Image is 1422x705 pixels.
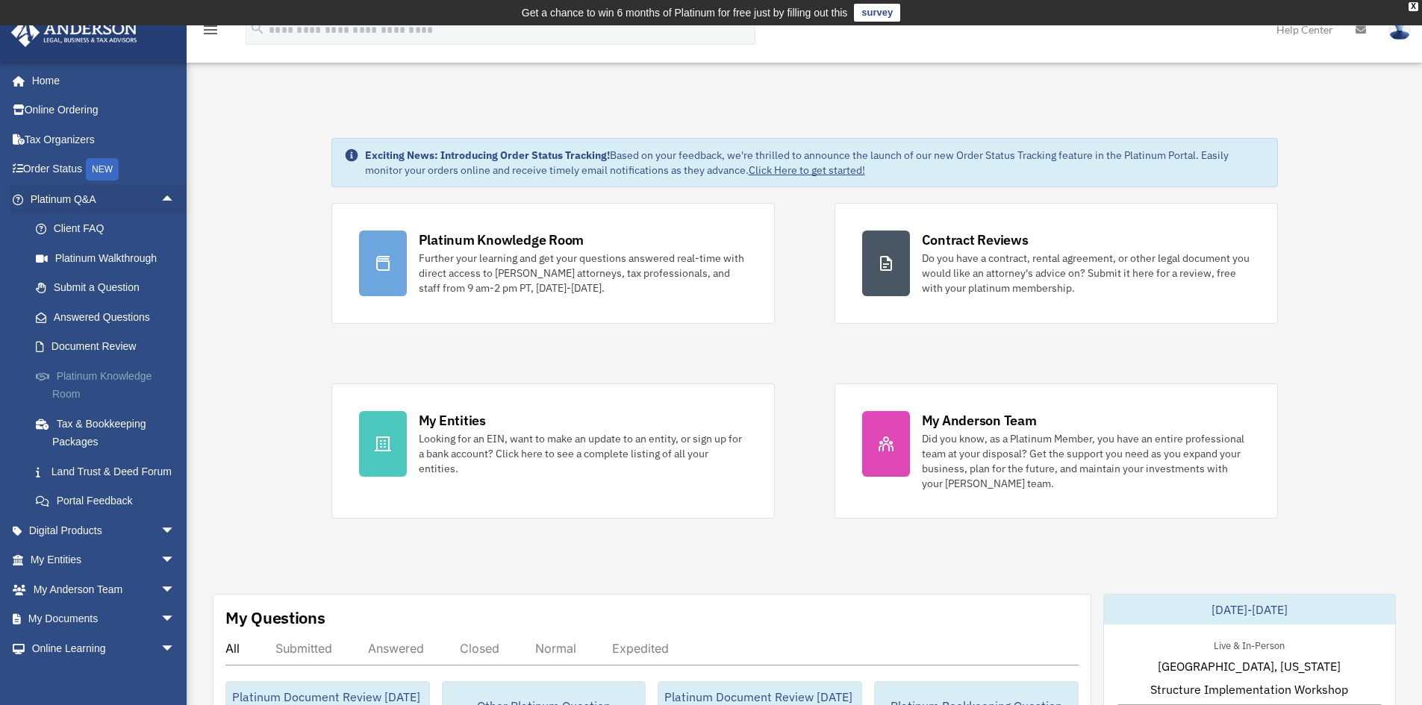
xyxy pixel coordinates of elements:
div: Live & In-Person [1202,636,1297,652]
div: Submitted [275,641,332,656]
div: close [1409,2,1418,11]
span: arrow_drop_down [160,516,190,546]
div: Based on your feedback, we're thrilled to announce the launch of our new Order Status Tracking fe... [365,148,1265,178]
span: arrow_drop_up [160,184,190,215]
a: Portal Feedback [21,486,198,516]
a: My Entitiesarrow_drop_down [10,545,198,575]
i: menu [202,21,219,39]
div: All [225,641,240,656]
div: Answered [368,641,424,656]
i: search [249,20,266,37]
a: Document Review [21,332,198,362]
div: Contract Reviews [922,231,1029,249]
div: NEW [86,158,119,181]
a: menu [202,26,219,39]
a: My Documentsarrow_drop_down [10,604,198,634]
a: Digital Productsarrow_drop_down [10,516,198,545]
div: Expedited [612,641,669,656]
a: survey [854,4,900,22]
a: Tax Organizers [10,125,198,154]
a: Client FAQ [21,214,198,244]
div: [DATE]-[DATE] [1104,595,1395,624]
a: Home [10,66,190,95]
a: My Entities Looking for an EIN, want to make an update to an entity, or sign up for a bank accoun... [331,383,775,518]
a: Click Here to get started! [749,163,865,177]
a: Platinum Knowledge Room Further your learning and get your questions answered real-time with dire... [331,203,775,324]
a: Land Trust & Deed Forum [21,457,198,486]
a: My Anderson Teamarrow_drop_down [10,574,198,604]
div: Do you have a contract, rental agreement, or other legal document you would like an attorney's ad... [922,251,1250,295]
span: [GEOGRAPHIC_DATA], [US_STATE] [1158,657,1341,675]
div: Closed [460,641,499,656]
strong: Exciting News: Introducing Order Status Tracking! [365,148,610,162]
a: Online Ordering [10,95,198,125]
a: Platinum Q&Aarrow_drop_up [10,184,198,214]
div: Platinum Knowledge Room [419,231,584,249]
div: My Questions [225,607,325,629]
div: My Anderson Team [922,411,1037,430]
a: Contract Reviews Do you have a contract, rental agreement, or other legal document you would like... [835,203,1278,324]
div: Further your learning and get your questions answered real-time with direct access to [PERSON_NAM... [419,251,747,295]
a: Platinum Walkthrough [21,243,198,273]
span: arrow_drop_down [160,604,190,635]
a: Submit a Question [21,273,198,303]
span: arrow_drop_down [160,633,190,664]
span: arrow_drop_down [160,574,190,605]
img: User Pic [1388,19,1411,40]
a: Online Learningarrow_drop_down [10,633,198,663]
div: Get a chance to win 6 months of Platinum for free just by filling out this [522,4,848,22]
span: Structure Implementation Workshop [1150,680,1348,698]
div: Looking for an EIN, want to make an update to an entity, or sign up for a bank account? Click her... [419,431,747,476]
a: Answered Questions [21,302,198,332]
a: Tax & Bookkeeping Packages [21,409,198,457]
a: Platinum Knowledge Room [21,361,198,409]
a: My Anderson Team Did you know, as a Platinum Member, you have an entire professional team at your... [835,383,1278,518]
div: Normal [535,641,576,656]
img: Anderson Advisors Platinum Portal [7,18,142,47]
span: arrow_drop_down [160,545,190,576]
a: Order StatusNEW [10,154,198,185]
div: My Entities [419,411,486,430]
div: Did you know, as a Platinum Member, you have an entire professional team at your disposal? Get th... [922,431,1250,491]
